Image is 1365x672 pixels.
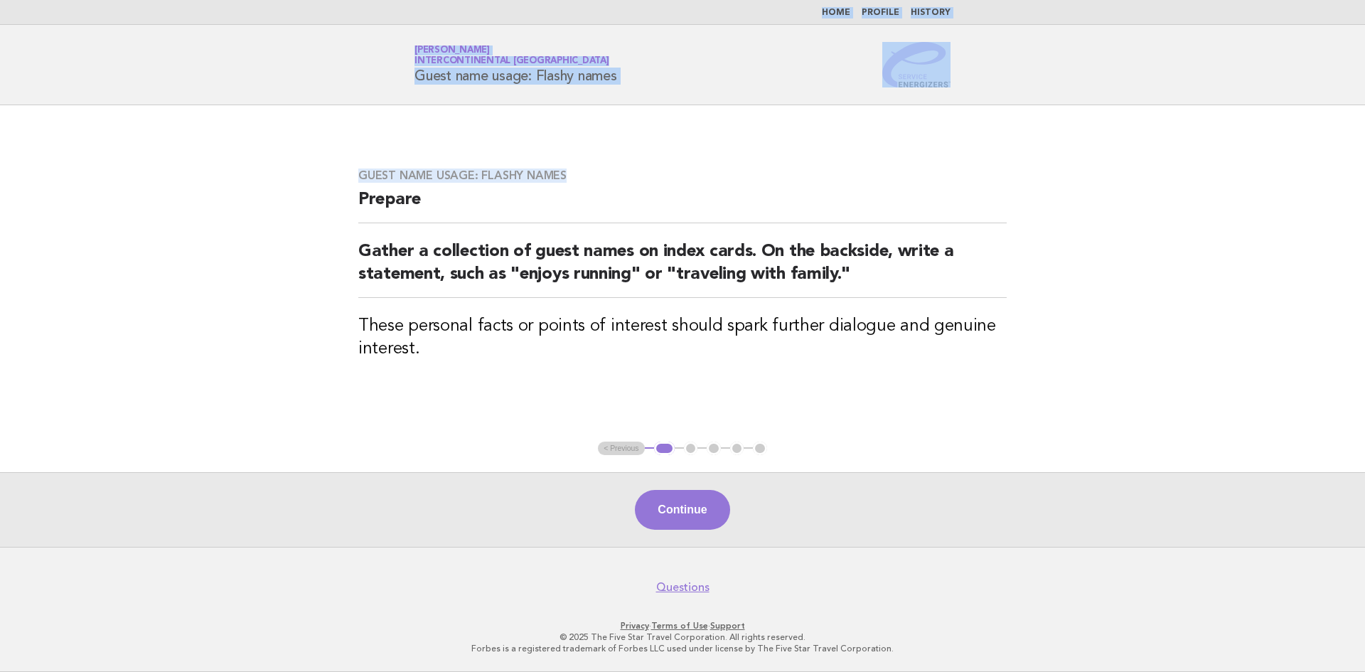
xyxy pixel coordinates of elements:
p: © 2025 The Five Star Travel Corporation. All rights reserved. [247,631,1118,643]
a: Profile [862,9,899,17]
a: Terms of Use [651,621,708,631]
button: 1 [654,442,675,456]
h2: Gather a collection of guest names on index cards. On the backside, write a statement, such as "e... [358,240,1007,298]
h2: Prepare [358,188,1007,223]
a: Support [710,621,745,631]
img: Service Energizers [882,42,951,87]
a: Privacy [621,621,649,631]
span: InterContinental [GEOGRAPHIC_DATA] [414,57,609,66]
a: Questions [656,580,710,594]
h3: These personal facts or points of interest should spark further dialogue and genuine interest. [358,315,1007,361]
a: [PERSON_NAME]InterContinental [GEOGRAPHIC_DATA] [414,46,609,65]
a: Home [822,9,850,17]
h1: Guest name usage: Flashy names [414,46,617,83]
a: History [911,9,951,17]
p: Forbes is a registered trademark of Forbes LLC used under license by The Five Star Travel Corpora... [247,643,1118,654]
h3: Guest name usage: Flashy names [358,169,1007,183]
p: · · [247,620,1118,631]
button: Continue [635,490,729,530]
